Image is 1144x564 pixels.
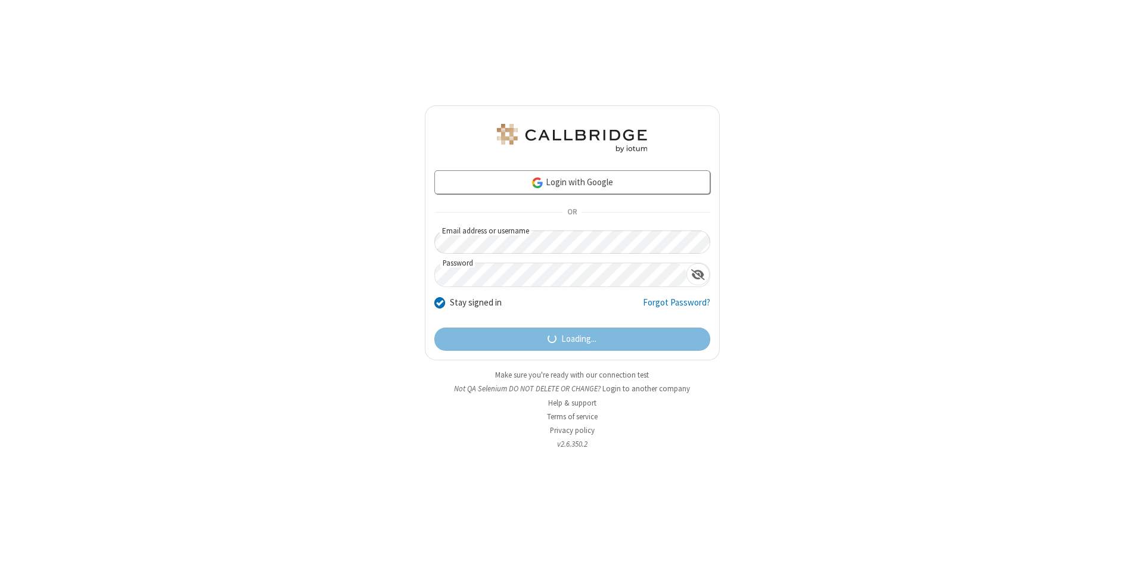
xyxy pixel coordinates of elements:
a: Terms of service [547,412,598,422]
img: google-icon.png [531,176,544,189]
input: Password [435,263,686,286]
a: Help & support [548,398,596,408]
a: Login with Google [434,170,710,194]
button: Login to another company [602,383,690,394]
input: Email address or username [434,230,710,254]
img: QA Selenium DO NOT DELETE OR CHANGE [495,124,649,152]
label: Stay signed in [450,296,502,310]
li: v2.6.350.2 [425,438,720,450]
a: Privacy policy [550,425,595,435]
div: Show password [686,263,710,285]
a: Forgot Password? [643,296,710,319]
button: Loading... [434,328,710,351]
li: Not QA Selenium DO NOT DELETE OR CHANGE? [425,383,720,394]
span: Loading... [561,332,596,346]
a: Make sure you're ready with our connection test [495,370,649,380]
span: OR [562,204,582,221]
